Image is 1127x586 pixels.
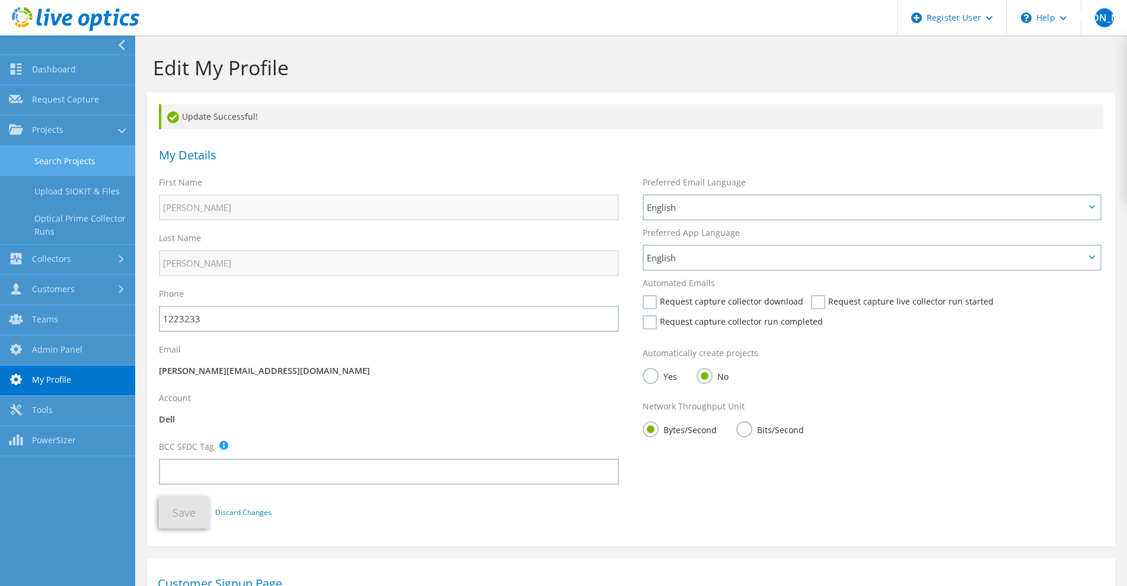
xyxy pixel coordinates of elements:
label: Phone [159,288,184,300]
label: Bits/Second [736,421,804,436]
label: Preferred App Language [643,227,740,239]
label: Network Throughput Unit [643,401,745,412]
label: Bytes/Second [643,421,717,436]
h1: Edit My Profile [153,55,1103,80]
a: Discard Changes [215,506,272,519]
p: Dell [159,413,619,426]
span: [PERSON_NAME] [1095,8,1114,27]
div: Update Successful! [159,104,1103,129]
p: [PERSON_NAME][EMAIL_ADDRESS][DOMAIN_NAME] [159,364,619,377]
button: Save [159,497,209,529]
label: Request capture live collector run started [811,295,994,309]
label: Last Name [159,232,201,244]
label: Automatically create projects [643,347,758,359]
label: Email [159,344,181,356]
h1: My Details [159,149,1097,161]
label: Request capture collector download [643,295,803,309]
label: Account [159,392,191,404]
span: English [647,200,1085,214]
label: Request capture collector run completed [643,315,823,329]
label: BCC SFDC Tag [159,441,214,453]
svg: \n [1021,12,1032,23]
label: Yes [643,368,677,383]
label: Preferred Email Language [643,177,746,188]
label: Automated Emails [643,277,715,289]
span: English [647,251,1085,265]
label: First Name [159,177,202,188]
label: No [697,368,729,383]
